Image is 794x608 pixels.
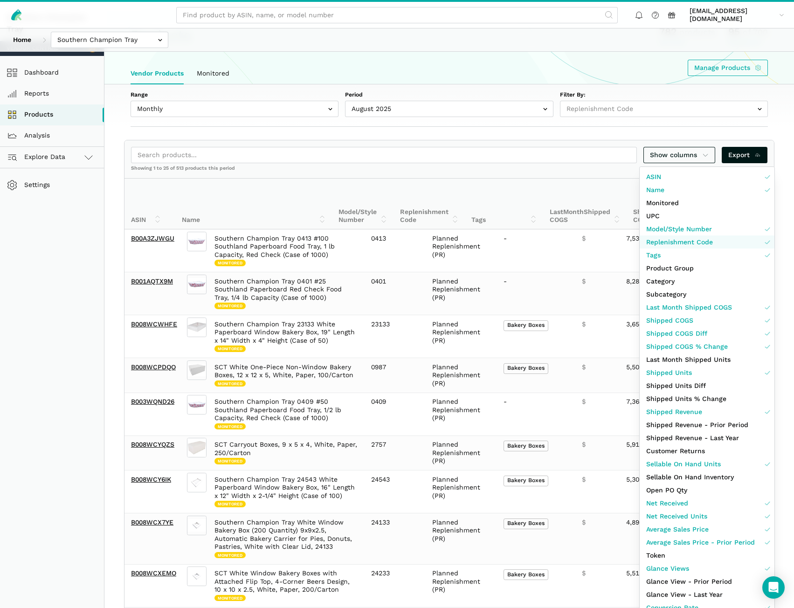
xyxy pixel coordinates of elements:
[646,290,686,299] span: Subcategory
[640,523,774,536] a: Average Sales Price
[646,590,723,600] span: Glance View - Last Year
[646,198,679,208] span: Monitored
[646,355,731,365] span: Last Month Shipped Units
[640,235,774,249] a: Replenishment Code
[646,564,689,573] span: Glance Views
[640,379,774,392] a: Shipped Units Diff
[646,525,709,534] span: Average Sales Price
[646,551,665,560] span: Token
[640,392,774,405] a: Shipped Units % Change
[640,510,774,523] a: Net Received Units
[640,288,774,301] a: Subcategory
[640,327,774,340] a: Shipped COGS Diff
[640,366,774,379] a: Shipped Units
[640,196,774,209] a: Monitored
[640,484,774,497] a: Open PO Qty
[646,276,675,286] span: Category
[646,420,748,430] span: Shipped Revenue - Prior Period
[646,172,661,182] span: ASIN
[640,431,774,444] a: Shipped Revenue - Last Year
[51,32,168,48] input: Southern Champion Tray
[646,368,692,378] span: Shipped Units
[646,577,732,587] span: Glance View - Prior Period
[640,249,774,262] a: Tags
[646,472,734,482] span: Sellable On Hand Inventory
[646,329,707,339] span: Shipped COGS Diff
[640,536,774,549] a: Average Sales Price - Prior Period
[646,485,687,495] span: Open PO Qty
[640,405,774,418] a: Shipped Revenue
[640,183,774,196] a: Name
[176,7,618,23] input: Find product by ASIN, name, or model number
[646,263,694,273] span: Product Group
[640,444,774,457] a: Customer Returns
[640,562,774,575] a: Glance Views
[640,209,774,222] a: UPC
[646,237,713,247] span: Replenishment Code
[640,549,774,562] a: Token
[646,316,693,325] span: Shipped COGS
[7,32,38,48] a: Home
[646,511,707,521] span: Net Received Units
[640,301,774,314] a: Last Month Shipped COGS
[640,222,774,235] a: Model/Style Number
[646,303,732,312] span: Last Month Shipped COGS
[640,170,774,183] a: ASIN
[640,353,774,366] a: Last Month Shipped Units
[646,538,755,547] span: Average Sales Price - Prior Period
[646,342,728,352] span: Shipped COGS % Change
[640,575,774,588] a: Glance View - Prior Period
[640,262,774,275] a: Product Group
[640,340,774,353] a: Shipped COGS % Change
[646,250,661,260] span: Tags
[640,497,774,510] a: Net Received
[646,224,712,234] span: Model/Style Number
[646,459,721,469] span: Sellable On Hand Units
[646,211,660,221] span: UPC
[646,185,664,195] span: Name
[646,498,688,508] span: Net Received
[690,7,776,23] span: [EMAIL_ADDRESS][DOMAIN_NAME]
[640,470,774,484] a: Sellable On Hand Inventory
[640,588,774,601] a: Glance View - Last Year
[686,5,787,25] a: [EMAIL_ADDRESS][DOMAIN_NAME]
[640,314,774,327] a: Shipped COGS
[646,433,739,443] span: Shipped Revenue - Last Year
[640,275,774,288] a: Category
[646,394,726,404] span: Shipped Units % Change
[646,381,706,391] span: Shipped Units Diff
[640,418,774,431] a: Shipped Revenue - Prior Period
[646,446,705,456] span: Customer Returns
[762,576,785,599] div: Open Intercom Messenger
[640,457,774,470] a: Sellable On Hand Units
[646,407,702,417] span: Shipped Revenue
